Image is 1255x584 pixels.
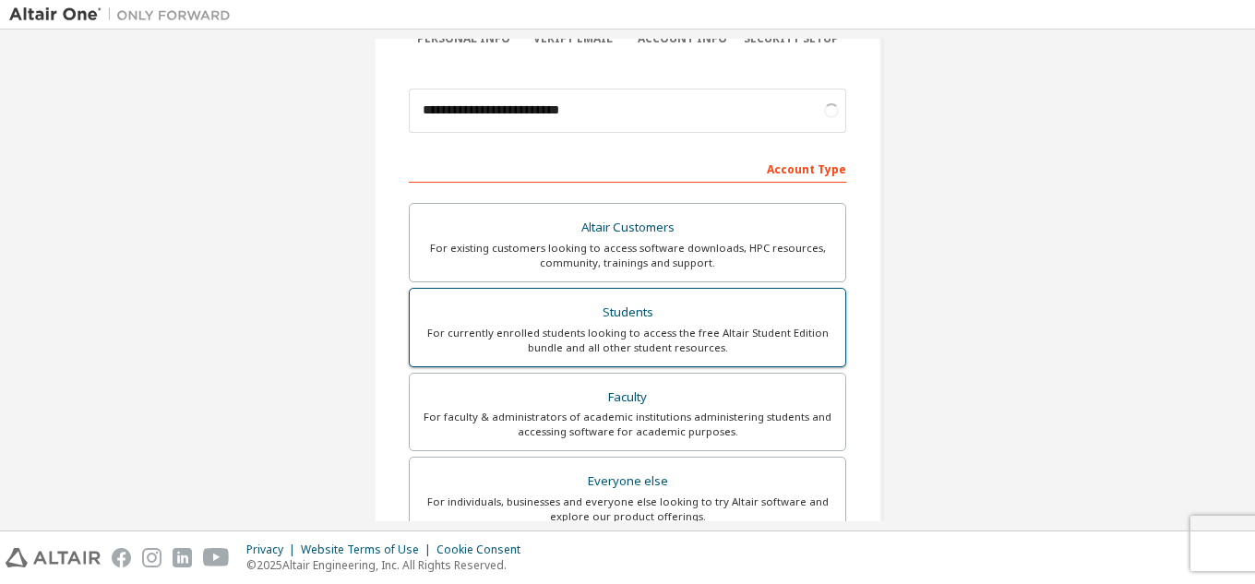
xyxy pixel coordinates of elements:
[421,469,834,495] div: Everyone else
[301,542,436,557] div: Website Terms of Use
[421,215,834,241] div: Altair Customers
[9,6,240,24] img: Altair One
[421,495,834,524] div: For individuals, businesses and everyone else looking to try Altair software and explore our prod...
[421,241,834,270] div: For existing customers looking to access software downloads, HPC resources, community, trainings ...
[409,31,519,46] div: Personal Info
[421,300,834,326] div: Students
[627,31,737,46] div: Account Info
[421,385,834,411] div: Faculty
[421,326,834,355] div: For currently enrolled students looking to access the free Altair Student Edition bundle and all ...
[173,548,192,567] img: linkedin.svg
[436,542,532,557] div: Cookie Consent
[6,548,101,567] img: altair_logo.svg
[421,410,834,439] div: For faculty & administrators of academic institutions administering students and accessing softwa...
[519,31,628,46] div: Verify Email
[112,548,131,567] img: facebook.svg
[409,153,846,183] div: Account Type
[737,31,847,46] div: Security Setup
[246,557,532,573] p: © 2025 Altair Engineering, Inc. All Rights Reserved.
[203,548,230,567] img: youtube.svg
[246,542,301,557] div: Privacy
[142,548,161,567] img: instagram.svg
